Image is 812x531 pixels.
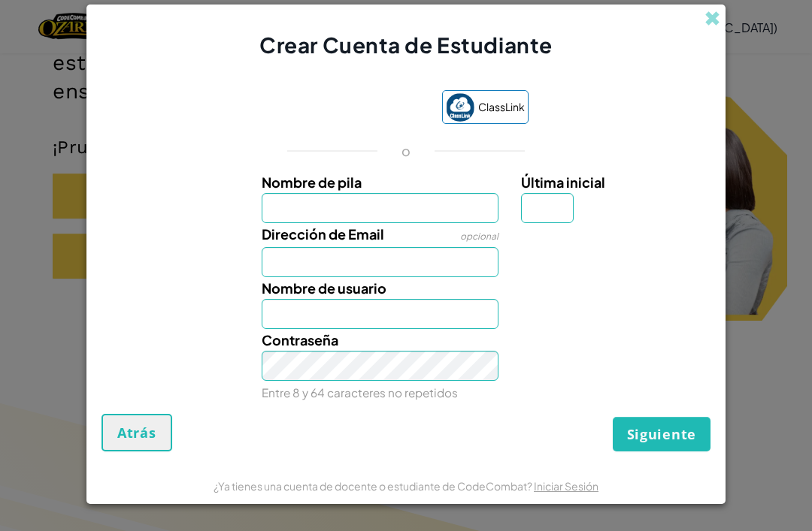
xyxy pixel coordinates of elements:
[627,425,696,443] span: Siguiente
[613,417,710,451] button: Siguiente
[262,279,386,297] span: Nombre de usuario
[214,479,534,493] span: ¿Ya tienes una cuenta de docente o estudiante de CodeCombat?
[446,93,474,122] img: classlink-logo-small.png
[262,385,458,400] small: Entre 8 y 64 caracteres no repetidos
[401,142,411,160] p: o
[262,173,362,191] span: Nombre de pila
[262,331,338,348] span: Contraseña
[262,225,384,243] span: Dirección de Email
[259,32,553,58] span: Crear Cuenta de Estudiante
[478,96,525,118] span: ClassLink
[117,424,156,442] span: Atrás
[101,414,172,451] button: Atrás
[534,479,598,493] a: Iniciar Sesión
[460,231,498,242] span: opcional
[284,92,427,125] div: Acceder con Google. Se abre en una pestaña nueva
[521,173,605,191] span: Última inicial
[277,92,435,125] iframe: Botón de Acceder con Google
